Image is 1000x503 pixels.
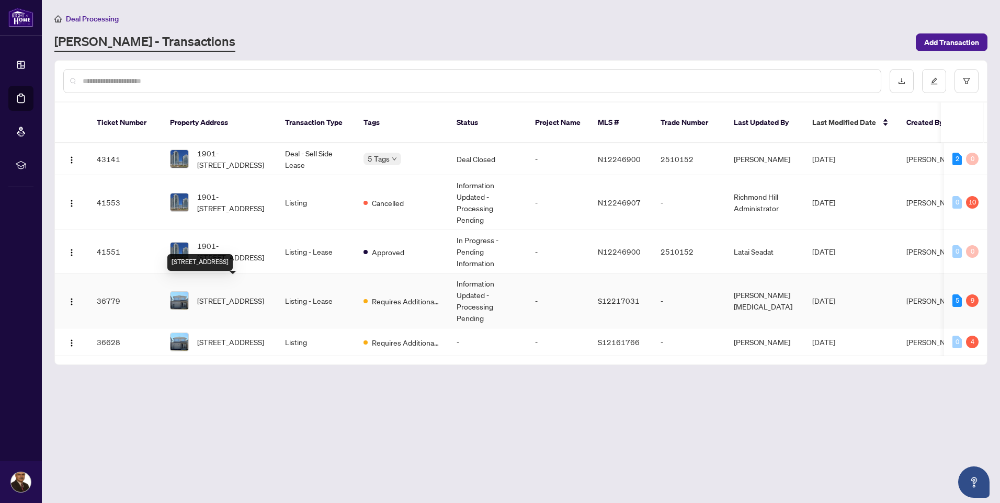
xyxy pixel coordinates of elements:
span: down [392,156,397,162]
img: Logo [67,298,76,306]
span: home [54,15,62,22]
th: Status [448,102,527,143]
td: Listing [277,328,355,356]
div: 0 [966,245,979,258]
td: - [527,143,589,175]
img: thumbnail-img [171,150,188,168]
span: [DATE] [812,154,835,164]
span: N12246907 [598,198,641,207]
td: 2510152 [652,230,725,273]
td: 2510152 [652,143,725,175]
td: - [527,175,589,230]
div: 0 [952,245,962,258]
span: [DATE] [812,198,835,207]
button: Logo [63,194,80,211]
span: Last Modified Date [812,117,876,128]
span: [PERSON_NAME] [906,198,963,207]
button: edit [922,69,946,93]
span: [STREET_ADDRESS] [197,336,264,348]
td: Deal Closed [448,143,527,175]
span: S12161766 [598,337,640,347]
span: [DATE] [812,296,835,305]
td: [PERSON_NAME][MEDICAL_DATA] [725,273,804,328]
span: download [898,77,905,85]
div: 0 [952,196,962,209]
td: - [527,230,589,273]
span: N12246900 [598,247,641,256]
img: Logo [67,199,76,208]
button: download [890,69,914,93]
span: Requires Additional Docs [372,337,440,348]
img: Logo [67,156,76,164]
span: [PERSON_NAME] [906,247,963,256]
span: Add Transaction [924,34,979,51]
td: - [527,328,589,356]
span: [PERSON_NAME] [906,337,963,347]
img: Logo [67,248,76,257]
td: - [527,273,589,328]
th: Last Updated By [725,102,804,143]
td: 41553 [88,175,162,230]
img: thumbnail-img [171,193,188,211]
span: Deal Processing [66,14,119,24]
td: Information Updated - Processing Pending [448,273,527,328]
th: Ticket Number [88,102,162,143]
th: Tags [355,102,448,143]
button: Open asap [958,466,990,498]
span: [DATE] [812,337,835,347]
span: [PERSON_NAME] [906,296,963,305]
td: - [652,328,725,356]
img: Profile Icon [11,472,31,492]
span: filter [963,77,970,85]
button: Add Transaction [916,33,987,51]
td: Deal - Sell Side Lease [277,143,355,175]
div: 4 [966,336,979,348]
th: MLS # [589,102,652,143]
th: Trade Number [652,102,725,143]
div: [STREET_ADDRESS] [167,254,233,271]
td: [PERSON_NAME] [725,143,804,175]
td: Information Updated - Processing Pending [448,175,527,230]
span: S12217031 [598,296,640,305]
button: Logo [63,151,80,167]
a: [PERSON_NAME] - Transactions [54,33,235,52]
td: Listing [277,175,355,230]
button: Logo [63,334,80,350]
span: 1901-[STREET_ADDRESS] [197,240,268,263]
td: 43141 [88,143,162,175]
img: Logo [67,339,76,347]
td: Listing - Lease [277,230,355,273]
div: 10 [966,196,979,209]
button: Logo [63,243,80,260]
td: - [652,273,725,328]
td: 41551 [88,230,162,273]
span: Cancelled [372,197,404,209]
span: Requires Additional Docs [372,295,440,307]
th: Project Name [527,102,589,143]
span: edit [930,77,938,85]
div: 2 [952,153,962,165]
div: 0 [952,336,962,348]
div: 5 [952,294,962,307]
td: 36628 [88,328,162,356]
td: 36779 [88,273,162,328]
td: Latai Seadat [725,230,804,273]
th: Transaction Type [277,102,355,143]
span: [PERSON_NAME] [906,154,963,164]
span: [STREET_ADDRESS] [197,295,264,306]
td: [PERSON_NAME] [725,328,804,356]
img: thumbnail-img [171,333,188,351]
span: 1901-[STREET_ADDRESS] [197,191,268,214]
td: Listing - Lease [277,273,355,328]
span: Approved [372,246,404,258]
span: N12246900 [598,154,641,164]
th: Property Address [162,102,277,143]
th: Created By [898,102,961,143]
button: Logo [63,292,80,309]
td: Richmond Hill Administrator [725,175,804,230]
td: - [652,175,725,230]
div: 0 [966,153,979,165]
th: Last Modified Date [804,102,898,143]
span: 1901-[STREET_ADDRESS] [197,147,268,170]
img: thumbnail-img [171,292,188,310]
